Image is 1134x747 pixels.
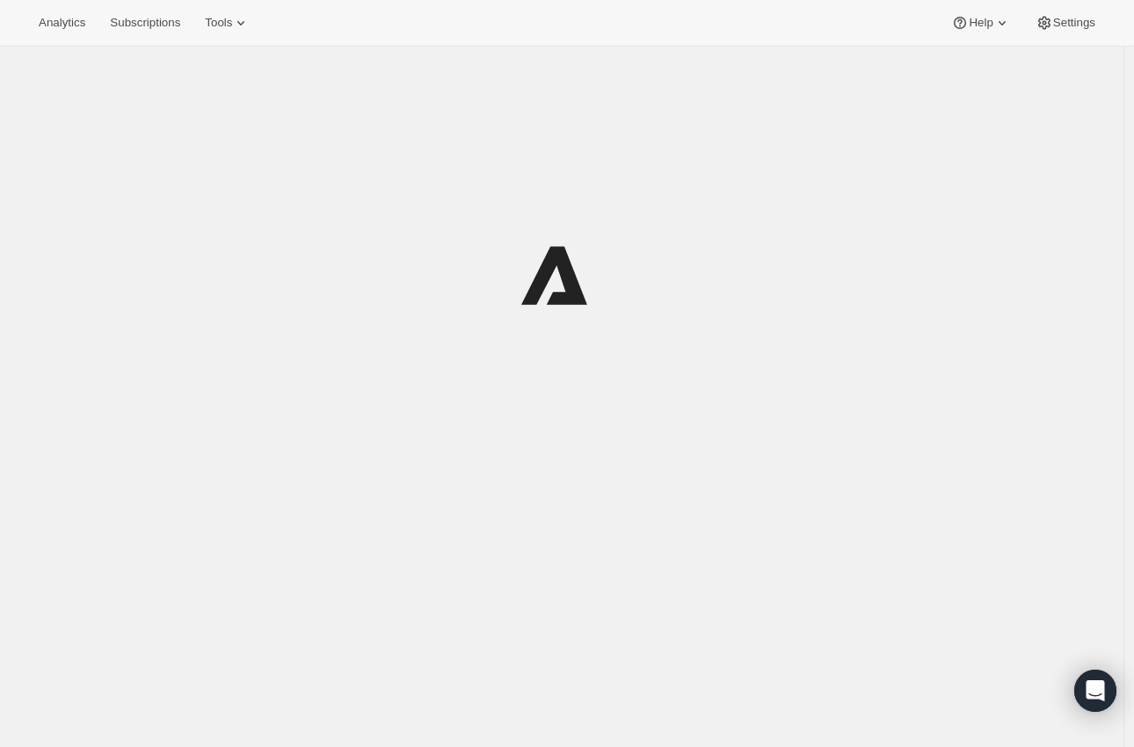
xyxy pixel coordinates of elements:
button: Analytics [28,11,96,35]
button: Subscriptions [99,11,191,35]
span: Help [969,16,992,30]
button: Help [941,11,1021,35]
button: Settings [1025,11,1106,35]
span: Subscriptions [110,16,180,30]
button: Tools [194,11,260,35]
span: Analytics [39,16,85,30]
span: Tools [205,16,232,30]
div: Open Intercom Messenger [1074,670,1116,712]
span: Settings [1053,16,1095,30]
